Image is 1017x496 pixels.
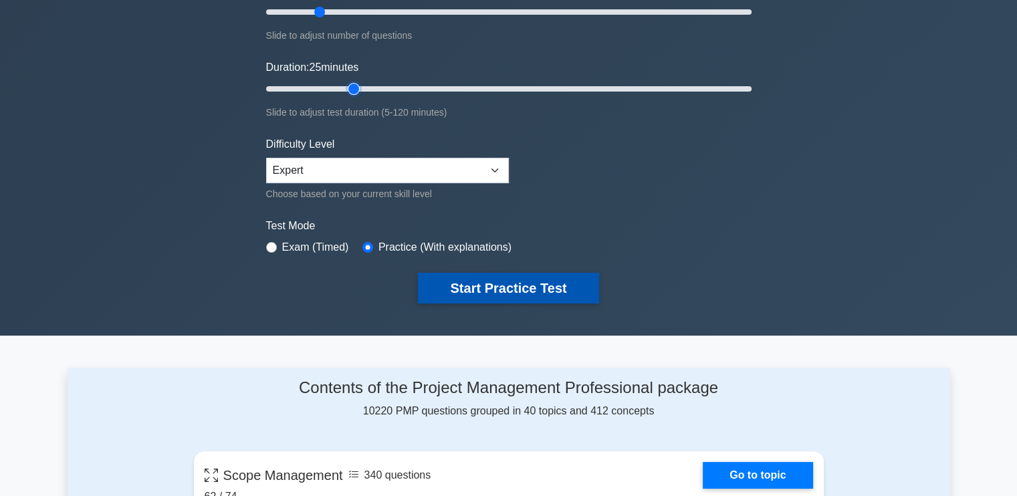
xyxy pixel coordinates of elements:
[378,239,512,255] label: Practice (With explanations)
[703,462,812,489] a: Go to topic
[266,27,752,43] div: Slide to adjust number of questions
[418,273,598,303] button: Start Practice Test
[266,104,752,120] div: Slide to adjust test duration (5-120 minutes)
[266,59,359,76] label: Duration: minutes
[194,378,824,419] div: 10220 PMP questions grouped in 40 topics and 412 concepts
[194,378,824,398] h4: Contents of the Project Management Professional package
[266,218,752,234] label: Test Mode
[266,136,335,152] label: Difficulty Level
[266,186,509,202] div: Choose based on your current skill level
[282,239,349,255] label: Exam (Timed)
[309,61,321,73] span: 25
